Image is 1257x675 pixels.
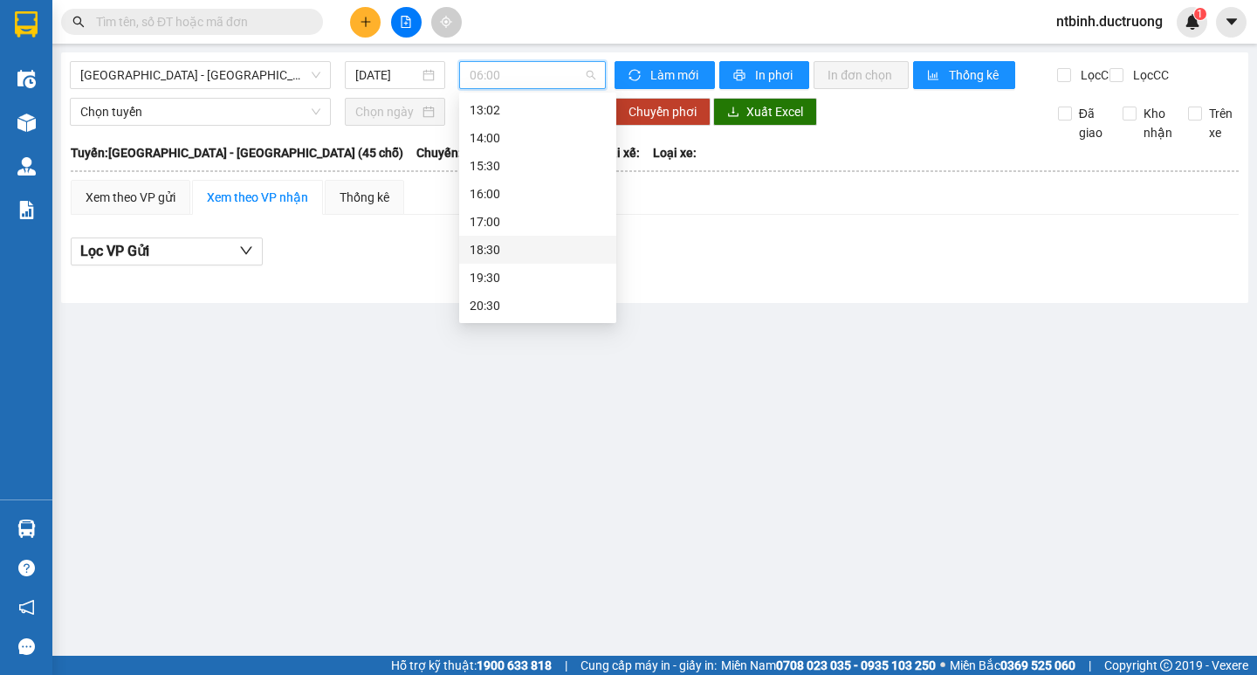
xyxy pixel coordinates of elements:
span: Đã giao [1072,104,1109,142]
span: - [51,45,55,59]
input: Tìm tên, số ĐT hoặc mã đơn [96,12,302,31]
div: 14:00 [470,128,606,148]
span: 0963969130 [58,118,136,133]
span: down [239,244,253,258]
span: ntbinh.ductruong [1042,10,1177,32]
span: Loại xe: [653,143,697,162]
span: 06:00 [470,62,595,88]
span: search [72,16,85,28]
div: Xem theo VP nhận [207,188,308,207]
div: 19:30 [470,268,606,287]
span: file-add [400,16,412,28]
div: 15:30 [470,156,606,176]
span: Trên xe [1202,104,1240,142]
strong: CÔNG TY VẬN TẢI ĐỨC TRƯỞNG [38,10,225,23]
button: In đơn chọn [814,61,909,89]
span: notification [18,599,35,616]
button: syncLàm mới [615,61,715,89]
span: In phơi [755,65,795,85]
div: 20:30 [470,296,606,315]
span: question-circle [18,560,35,576]
img: warehouse-icon [17,70,36,88]
span: Lọc VP Gửi [80,240,149,262]
span: Hỗ trợ kỹ thuật: [391,656,552,675]
span: Miền Nam [721,656,936,675]
span: Lọc CR [1074,65,1119,85]
div: Xem theo VP gửi [86,188,175,207]
strong: 1900 633 818 [477,658,552,672]
button: file-add [391,7,422,38]
span: Chọn tuyến [80,99,320,125]
span: copyright [1160,659,1172,672]
span: caret-down [1224,14,1240,30]
button: plus [350,7,381,38]
span: Làm mới [650,65,701,85]
span: Gửi [13,71,31,84]
strong: 0369 525 060 [1000,658,1075,672]
button: Lọc VP Gửi [71,238,263,265]
img: logo-vxr [15,11,38,38]
span: message [18,638,35,655]
span: Chuyến: (06:00 [DATE]) [416,143,544,162]
span: - [54,118,136,133]
span: 14 [PERSON_NAME], [PERSON_NAME] [51,63,214,109]
span: sync [628,69,643,83]
sup: 1 [1194,8,1206,20]
span: printer [733,69,748,83]
span: plus [360,16,372,28]
input: Chọn ngày [355,102,419,121]
img: warehouse-icon [17,114,36,132]
span: | [565,656,567,675]
button: aim [431,7,462,38]
b: Tuyến: [GEOGRAPHIC_DATA] - [GEOGRAPHIC_DATA] (45 chỗ) [71,146,403,160]
span: Cung cấp máy in - giấy in: [580,656,717,675]
span: Thống kê [949,65,1001,85]
div: Thống kê [340,188,389,207]
button: bar-chartThống kê [913,61,1015,89]
button: Chuyển phơi [615,98,711,126]
button: caret-down [1216,7,1247,38]
button: printerIn phơi [719,61,809,89]
strong: HOTLINE : [102,25,161,38]
span: aim [440,16,452,28]
span: VP [PERSON_NAME] - [51,63,214,109]
img: solution-icon [17,201,36,219]
span: | [1089,656,1091,675]
span: Kho nhận [1137,104,1179,142]
div: 17:00 [470,212,606,231]
input: 14/10/2025 [355,65,419,85]
div: 13:02 [470,100,606,120]
span: Miền Bắc [950,656,1075,675]
div: 18:30 [470,240,606,259]
strong: 0708 023 035 - 0935 103 250 [776,658,936,672]
button: downloadXuất Excel [713,98,817,126]
span: Tài xế: [603,143,640,162]
img: warehouse-icon [17,157,36,176]
span: bar-chart [927,69,942,83]
span: 1 [1197,8,1203,20]
img: warehouse-icon [17,520,36,538]
img: icon-new-feature [1185,14,1200,30]
span: ⚪️ [940,662,945,669]
span: Hà Nội - Thái Thụy (45 chỗ) [80,62,320,88]
span: Lọc CC [1126,65,1171,85]
div: 16:00 [470,184,606,203]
